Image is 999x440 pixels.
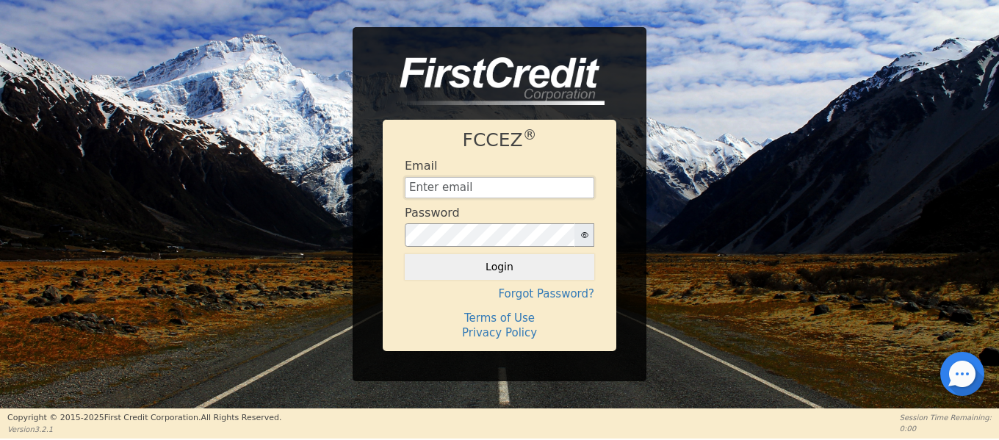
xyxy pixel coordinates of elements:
span: All Rights Reserved. [201,413,281,422]
p: Session Time Remaining: [900,412,992,423]
input: password [405,223,575,247]
h4: Privacy Policy [405,326,594,339]
p: 0:00 [900,423,992,434]
input: Enter email [405,177,594,199]
h4: Forgot Password? [405,287,594,300]
h4: Password [405,206,460,220]
h4: Terms of Use [405,311,594,325]
p: Copyright © 2015- 2025 First Credit Corporation. [7,412,281,425]
h1: FCCEZ [405,129,594,151]
h4: Email [405,159,437,173]
button: Login [405,254,594,279]
img: logo-CMu_cnol.png [383,57,605,106]
p: Version 3.2.1 [7,424,281,435]
sup: ® [523,127,537,143]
